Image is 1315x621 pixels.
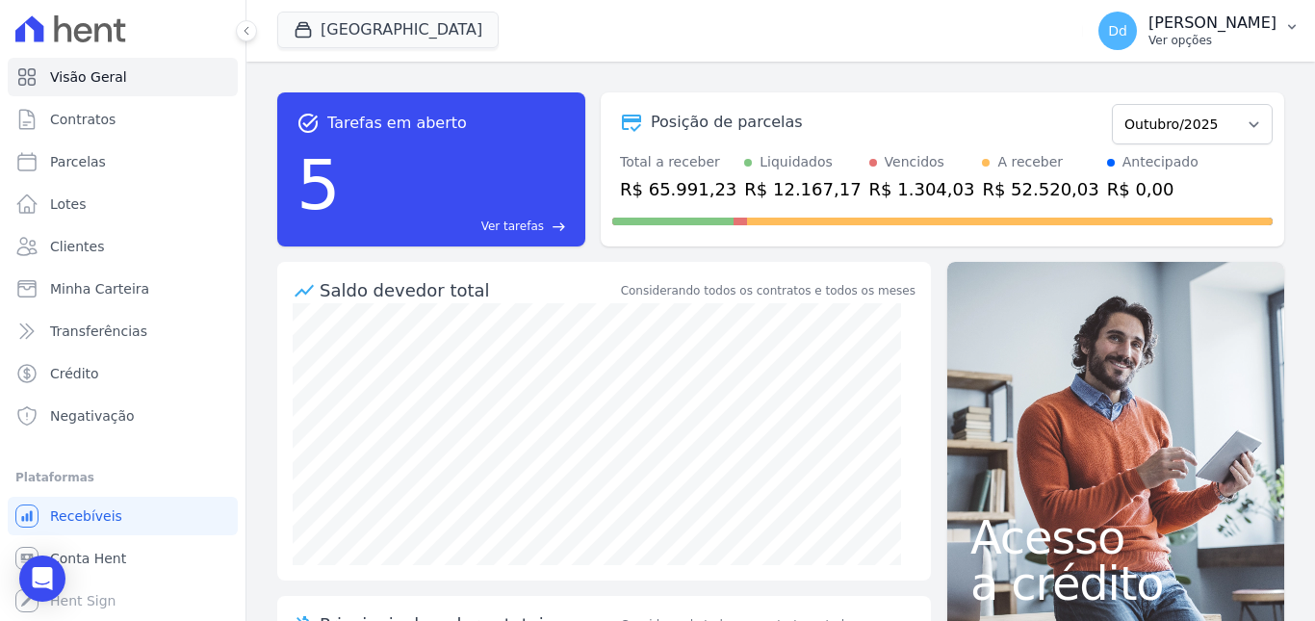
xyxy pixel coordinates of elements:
[1107,176,1199,202] div: R$ 0,00
[8,539,238,578] a: Conta Hent
[970,560,1261,607] span: a crédito
[50,364,99,383] span: Crédito
[50,506,122,526] span: Recebíveis
[1122,152,1199,172] div: Antecipado
[1108,24,1127,38] span: Dd
[50,152,106,171] span: Parcelas
[1148,13,1276,33] p: [PERSON_NAME]
[50,279,149,298] span: Minha Carteira
[348,218,566,235] a: Ver tarefas east
[8,58,238,96] a: Visão Geral
[8,142,238,181] a: Parcelas
[50,322,147,341] span: Transferências
[8,354,238,393] a: Crédito
[552,220,566,234] span: east
[50,194,87,214] span: Lotes
[481,218,544,235] span: Ver tarefas
[621,282,915,299] div: Considerando todos os contratos e todos os meses
[8,312,238,350] a: Transferências
[277,12,499,48] button: [GEOGRAPHIC_DATA]
[50,110,116,129] span: Contratos
[19,556,65,602] div: Open Intercom Messenger
[1083,4,1315,58] button: Dd [PERSON_NAME] Ver opções
[320,277,617,303] div: Saldo devedor total
[50,67,127,87] span: Visão Geral
[8,270,238,308] a: Minha Carteira
[15,466,230,489] div: Plataformas
[651,111,803,134] div: Posição de parcelas
[982,176,1098,202] div: R$ 52.520,03
[8,227,238,266] a: Clientes
[50,549,126,568] span: Conta Hent
[1148,33,1276,48] p: Ver opções
[327,112,467,135] span: Tarefas em aberto
[297,112,320,135] span: task_alt
[760,152,833,172] div: Liquidados
[50,237,104,256] span: Clientes
[744,176,861,202] div: R$ 12.167,17
[620,152,736,172] div: Total a receber
[50,406,135,426] span: Negativação
[885,152,944,172] div: Vencidos
[869,176,975,202] div: R$ 1.304,03
[620,176,736,202] div: R$ 65.991,23
[8,397,238,435] a: Negativação
[8,185,238,223] a: Lotes
[8,100,238,139] a: Contratos
[297,135,341,235] div: 5
[997,152,1063,172] div: A receber
[970,514,1261,560] span: Acesso
[8,497,238,535] a: Recebíveis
